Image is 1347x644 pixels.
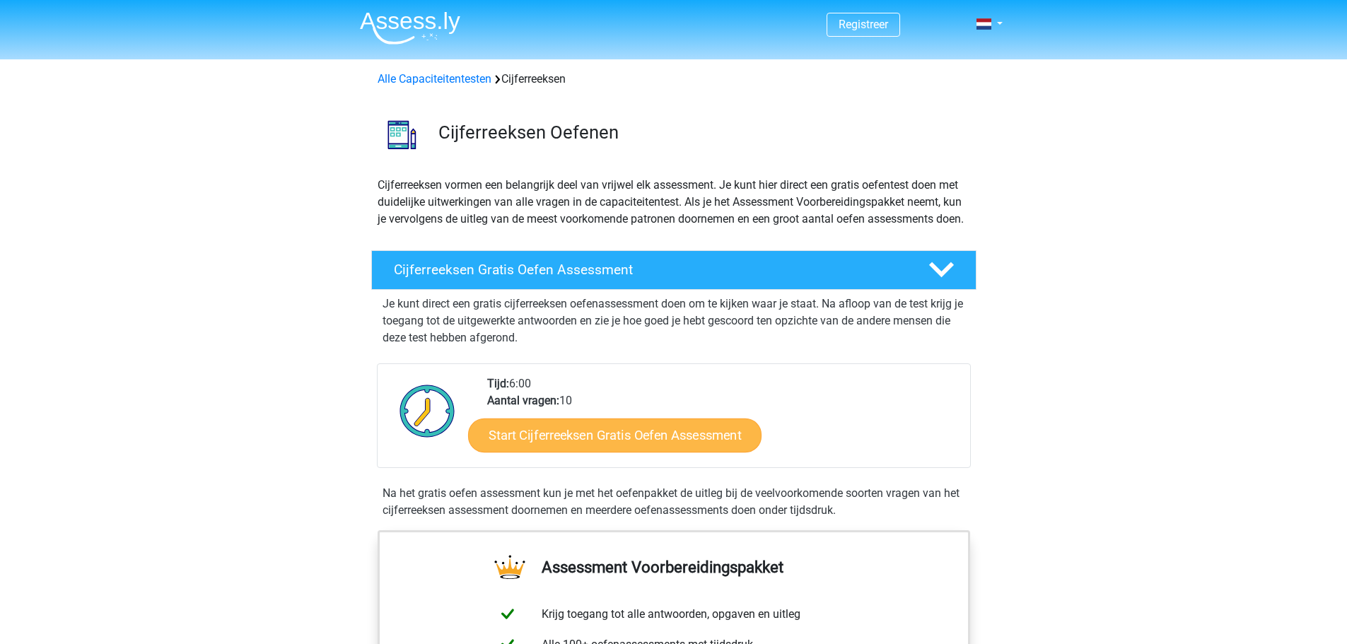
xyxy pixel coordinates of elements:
[839,18,888,31] a: Registreer
[360,11,460,45] img: Assessly
[487,377,509,390] b: Tijd:
[378,72,491,86] a: Alle Capaciteitentesten
[383,295,965,346] p: Je kunt direct een gratis cijferreeksen oefenassessment doen om te kijken waar je staat. Na afloo...
[372,71,976,88] div: Cijferreeksen
[377,485,971,519] div: Na het gratis oefen assessment kun je met het oefenpakket de uitleg bij de veelvoorkomende soorte...
[438,122,965,144] h3: Cijferreeksen Oefenen
[378,177,970,228] p: Cijferreeksen vormen een belangrijk deel van vrijwel elk assessment. Je kunt hier direct een grat...
[394,262,906,278] h4: Cijferreeksen Gratis Oefen Assessment
[392,375,463,446] img: Klok
[366,250,982,290] a: Cijferreeksen Gratis Oefen Assessment
[468,418,762,452] a: Start Cijferreeksen Gratis Oefen Assessment
[372,105,432,165] img: cijferreeksen
[487,394,559,407] b: Aantal vragen:
[477,375,969,467] div: 6:00 10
